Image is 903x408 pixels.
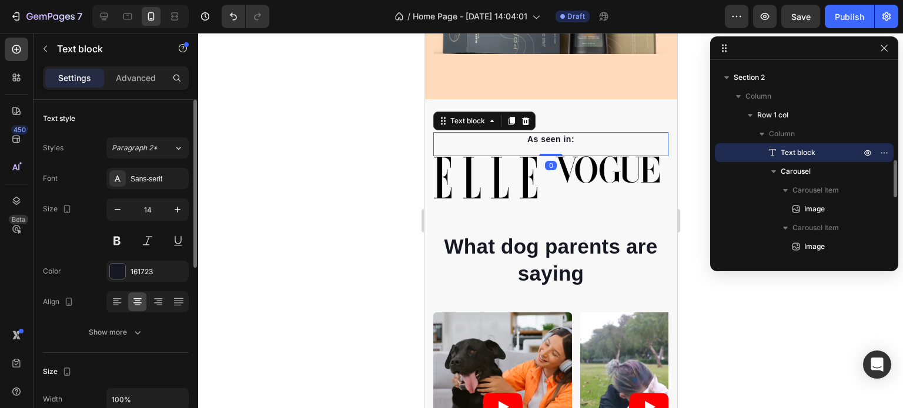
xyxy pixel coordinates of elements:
span: Column [745,90,771,102]
span: Image [804,203,825,215]
span: Carousel Item [792,222,839,234]
iframe: Design area [424,33,677,408]
span: / [407,12,410,21]
div: Show more [89,326,143,338]
span: Save [791,12,811,22]
p: Advanced [116,73,156,83]
div: 161723 [131,267,186,277]
p: 7 [77,9,82,23]
div: Sans-serif [131,174,186,184]
span: Carousel [781,166,811,177]
button: Publish [825,5,874,28]
div: Text style [43,114,75,123]
p: Settings [58,73,91,83]
span: Carousel Item [792,184,839,196]
span: Section 2 [734,72,765,83]
div: Font [43,174,58,183]
button: Play [58,360,98,388]
button: Save [781,5,820,28]
div: 450 [11,125,28,134]
div: Size [43,202,74,217]
span: Image [804,241,825,252]
div: Width [43,395,62,403]
button: 7 [5,5,88,28]
button: Play [205,360,245,388]
div: Open Intercom Messenger [863,350,891,379]
span: Column [769,128,795,140]
span: Draft [567,12,585,21]
span: Text block [781,147,815,159]
div: Undo/Redo [222,5,269,28]
span: Home Page - [DATE] 14:04:01 [413,12,527,21]
div: Color [43,267,61,275]
div: Align [43,295,76,309]
div: Beta [9,215,28,224]
p: Text block [57,43,157,54]
div: Size [43,365,74,379]
button: Paragraph 2* [106,137,189,159]
button: Show more [43,322,189,343]
span: Paragraph 2* [112,144,158,152]
div: Publish [835,11,864,23]
span: Row 1 col [757,109,788,121]
div: Styles [43,144,63,152]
